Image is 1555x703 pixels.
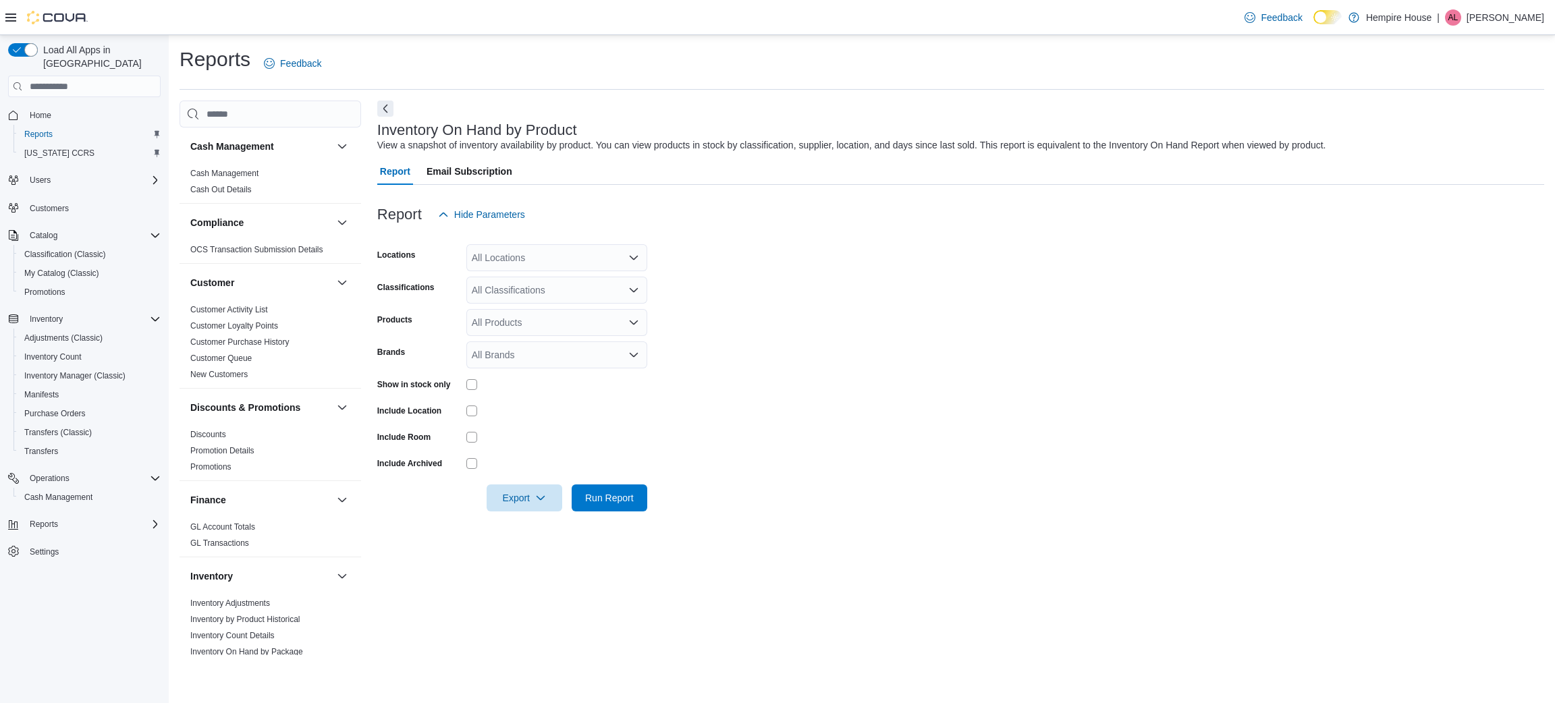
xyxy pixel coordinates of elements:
span: Transfers (Classic) [19,424,161,441]
p: Hempire House [1366,9,1431,26]
a: Inventory Adjustments [190,598,270,608]
button: Classification (Classic) [13,245,166,264]
span: Catalog [30,230,57,241]
button: Operations [24,470,75,486]
a: GL Transactions [190,538,249,548]
span: Inventory [24,311,161,327]
p: | [1437,9,1440,26]
span: Operations [24,470,161,486]
a: Feedback [258,50,327,77]
button: Open list of options [628,349,639,360]
button: Settings [3,542,166,561]
button: Users [3,171,166,190]
span: Operations [30,473,70,484]
h3: Discounts & Promotions [190,401,300,414]
button: Inventory Count [13,347,166,366]
a: My Catalog (Classic) [19,265,105,281]
span: Manifests [19,387,161,403]
label: Include Location [377,405,441,416]
button: Finance [334,492,350,508]
a: Classification (Classic) [19,246,111,262]
a: Inventory by Product Historical [190,615,300,624]
span: Customer Purchase History [190,337,290,347]
button: Customer [190,276,331,289]
h3: Customer [190,276,234,289]
button: Export [487,484,562,511]
button: Manifests [13,385,166,404]
span: Transfers [24,446,58,457]
span: Reports [24,129,53,140]
a: Customer Loyalty Points [190,321,278,331]
button: Cash Management [190,140,331,153]
div: Finance [180,519,361,557]
span: Inventory Count [19,349,161,365]
p: [PERSON_NAME] [1467,9,1544,26]
span: Inventory by Product Historical [190,614,300,625]
button: Adjustments (Classic) [13,329,166,347]
span: Inventory Manager (Classic) [24,370,126,381]
button: Catalog [24,227,63,244]
span: Customers [24,199,161,216]
button: Home [3,105,166,125]
a: Promotions [19,284,71,300]
span: Cash Management [190,168,258,179]
button: Open list of options [628,252,639,263]
a: Cash Management [190,169,258,178]
button: Cash Management [334,138,350,154]
span: Inventory On Hand by Package [190,646,303,657]
button: Catalog [3,226,166,245]
div: View a snapshot of inventory availability by product. You can view products in stock by classific... [377,138,1326,152]
a: Settings [24,544,64,560]
span: My Catalog (Classic) [24,268,99,279]
span: Washington CCRS [19,145,161,161]
label: Show in stock only [377,379,451,390]
span: Purchase Orders [19,405,161,422]
span: Export [495,484,554,511]
button: Compliance [190,216,331,229]
a: Manifests [19,387,64,403]
button: Inventory [334,568,350,584]
span: Reports [19,126,161,142]
span: Promotions [19,284,161,300]
span: New Customers [190,369,248,380]
div: Andre Lochan [1445,9,1461,26]
button: Customers [3,198,166,217]
span: Inventory Adjustments [190,598,270,609]
label: Include Archived [377,458,442,469]
span: Customer Activity List [190,304,268,315]
label: Classifications [377,282,435,293]
span: Transfers [19,443,161,459]
button: Next [377,101,393,117]
a: Inventory On Hand by Package [190,647,303,656]
label: Locations [377,250,416,260]
span: Cash Out Details [190,184,252,195]
button: Reports [3,515,166,534]
button: Discounts & Promotions [334,399,350,416]
button: [US_STATE] CCRS [13,144,166,163]
button: Compliance [334,215,350,231]
span: Reports [30,519,58,530]
a: Customers [24,200,74,217]
h3: Finance [190,493,226,507]
span: Cash Management [19,489,161,505]
span: Cash Management [24,492,92,503]
div: Discounts & Promotions [180,426,361,480]
button: Operations [3,469,166,488]
span: Discounts [190,429,226,440]
button: Purchase Orders [13,404,166,423]
span: Classification (Classic) [19,246,161,262]
span: Promotions [190,461,231,472]
button: Transfers [13,442,166,461]
button: Inventory [24,311,68,327]
button: Users [24,172,56,188]
a: Customer Queue [190,354,252,363]
span: Users [24,172,161,188]
a: Feedback [1239,4,1307,31]
div: Cash Management [180,165,361,203]
a: Home [24,107,57,123]
span: Users [30,175,51,186]
h3: Cash Management [190,140,274,153]
span: Adjustments (Classic) [19,330,161,346]
span: Feedback [1261,11,1302,24]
